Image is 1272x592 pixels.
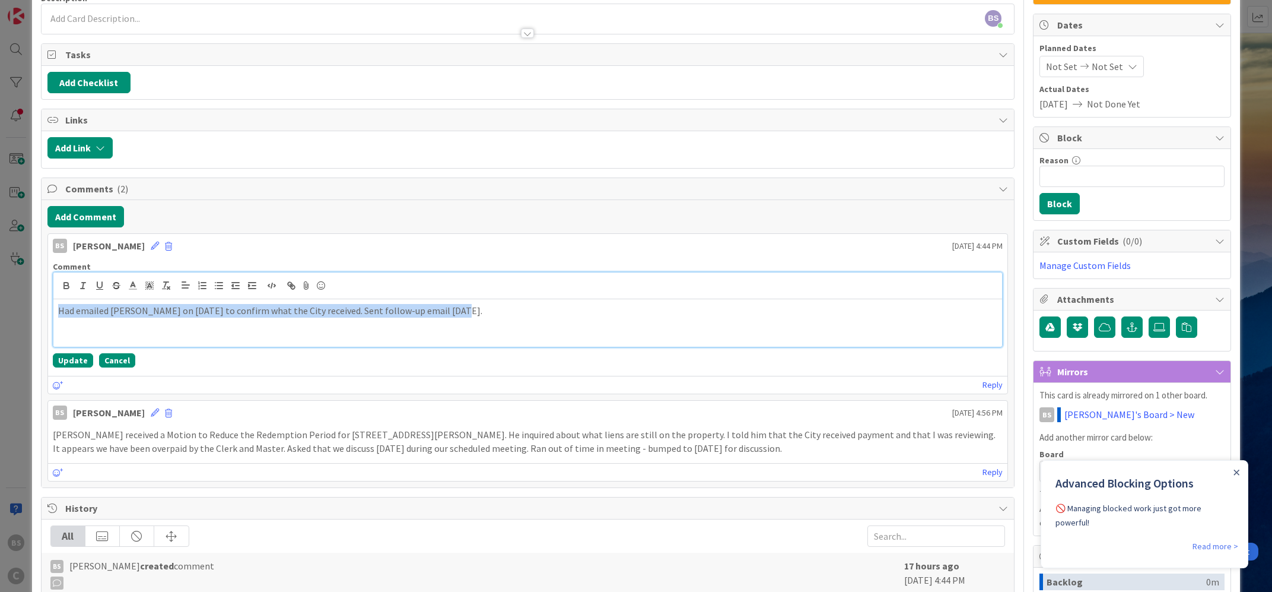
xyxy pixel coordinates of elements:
[140,560,174,572] b: created
[1046,59,1077,74] span: Not Set
[50,560,63,573] div: BS
[985,10,1001,27] span: BS
[53,406,67,420] div: BS
[1039,155,1069,166] label: Reason
[1057,18,1209,32] span: Dates
[1047,574,1206,590] div: Backlog
[58,304,998,318] p: Had emailed [PERSON_NAME] on [DATE] to confirm what the City received. Sent follow-up email [DATE].
[1057,131,1209,145] span: Block
[904,560,959,572] b: 17 hours ago
[53,239,67,253] div: BS
[982,378,1003,392] a: Reply
[65,48,993,62] span: Tasks
[69,559,214,590] span: [PERSON_NAME] comment
[47,137,113,159] button: Add Link
[867,525,1005,547] input: Search...
[53,261,91,272] span: Comment
[1087,97,1140,111] span: Not Done Yet
[1039,450,1064,458] span: Board
[73,239,145,253] div: [PERSON_NAME]
[1039,407,1054,422] div: BS
[65,501,993,515] span: History
[952,240,1003,252] span: [DATE] 4:44 PM
[1057,234,1209,248] span: Custom Fields
[47,72,131,93] button: Add Checklist
[952,407,1003,419] span: [DATE] 4:56 PM
[1039,431,1225,445] p: Add another mirror card below:
[1039,42,1225,55] span: Planned Dates
[1057,365,1209,379] span: Mirrors
[1039,97,1068,111] span: [DATE]
[1057,292,1209,306] span: Attachments
[65,182,993,196] span: Comments
[1039,259,1131,271] a: Manage Custom Fields
[53,428,1003,455] p: [PERSON_NAME] received a Motion to Reduce the Redemption Period for [STREET_ADDRESS][PERSON_NAME]...
[1064,407,1194,422] a: [PERSON_NAME]'s Board > New
[53,353,93,368] button: Update
[73,406,145,420] div: [PERSON_NAME]
[1039,487,1225,530] p: To delete a mirror card, just delete the card. All other mirrored cards will continue to exists.
[117,183,128,195] span: ( 2 )
[1092,59,1123,74] span: Not Set
[1039,83,1225,96] span: Actual Dates
[47,206,124,227] button: Add Comment
[99,353,135,368] button: Cancel
[1039,193,1080,214] button: Block
[1039,389,1225,403] p: This card is already mirrored on 1 other board.
[982,465,1003,480] a: Reply
[51,526,85,546] div: All
[25,2,54,16] span: Support
[1206,574,1219,590] div: 0m
[1122,235,1142,247] span: ( 0/0 )
[1041,460,1248,568] iframe: UserGuiding Product Updates Slide Out
[65,113,993,127] span: Links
